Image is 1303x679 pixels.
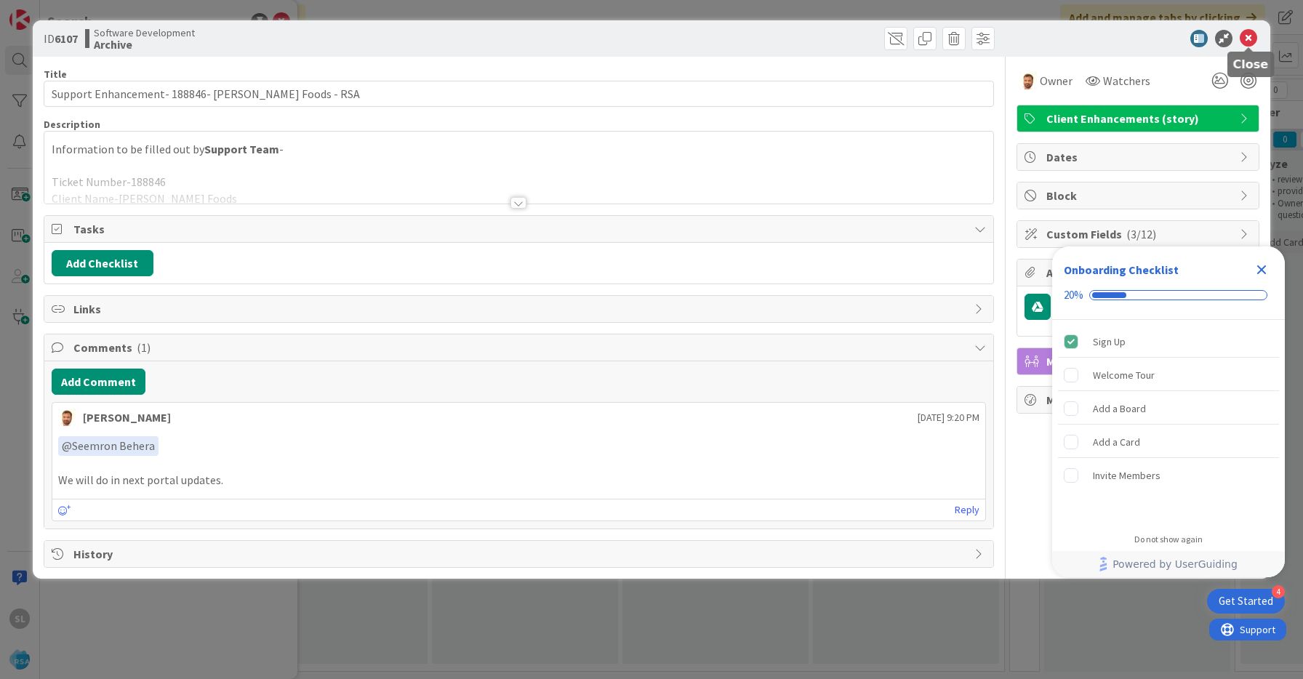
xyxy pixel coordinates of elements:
div: [PERSON_NAME] [83,409,171,426]
span: Metrics [1046,391,1232,409]
span: Description [44,118,100,131]
div: Open Get Started checklist, remaining modules: 4 [1207,589,1285,614]
div: Onboarding Checklist [1064,261,1179,278]
p: Information to be filled out by - [52,141,986,158]
span: Mirrors [1046,353,1232,370]
h5: Close [1233,57,1269,71]
span: Software Development [94,27,195,39]
p: We will do in next portal updates. [58,472,979,489]
span: Powered by UserGuiding [1112,555,1238,573]
div: Add a Board is incomplete. [1058,393,1279,425]
span: Links [73,300,967,318]
div: 20% [1064,289,1083,302]
input: type card name here... [44,81,994,107]
div: Do not show again [1134,534,1203,545]
div: Sign Up is complete. [1058,326,1279,358]
b: 6107 [55,31,78,46]
button: Add Checklist [52,250,153,276]
div: Close Checklist [1250,258,1273,281]
span: Client Enhancements (story) [1046,110,1232,127]
div: Checklist Container [1052,246,1285,577]
a: Powered by UserGuiding [1059,551,1278,577]
b: Archive [94,39,195,50]
span: Custom Fields [1046,225,1232,243]
div: Checklist items [1052,320,1285,524]
div: Sign Up [1093,333,1126,350]
span: @ [62,438,72,453]
span: Support [31,2,66,20]
span: History [73,545,967,563]
span: Owner [1040,72,1073,89]
div: Welcome Tour is incomplete. [1058,359,1279,391]
button: Add Comment [52,369,145,395]
div: Footer [1052,551,1285,577]
span: Attachments [1046,264,1232,281]
span: ID [44,30,78,47]
img: AS [1019,72,1037,89]
span: Block [1046,187,1232,204]
div: 4 [1272,585,1285,598]
div: Get Started [1219,594,1273,608]
div: Welcome Tour [1093,366,1155,384]
span: ( 3/12 ) [1126,227,1156,241]
span: Watchers [1103,72,1150,89]
div: Invite Members is incomplete. [1058,459,1279,491]
strong: Support Team [204,142,279,156]
span: [DATE] 9:20 PM [918,410,979,425]
div: Add a Board [1093,400,1146,417]
span: Comments [73,339,967,356]
span: Tasks [73,220,967,238]
a: Reply [955,501,979,519]
div: Add a Card [1093,433,1140,451]
img: AS [58,409,76,426]
div: Add a Card is incomplete. [1058,426,1279,458]
div: Checklist progress: 20% [1064,289,1273,302]
div: Invite Members [1093,467,1160,484]
label: Title [44,68,67,81]
span: Seemron Behera [62,438,155,453]
span: Dates [1046,148,1232,166]
span: ( 1 ) [137,340,151,355]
